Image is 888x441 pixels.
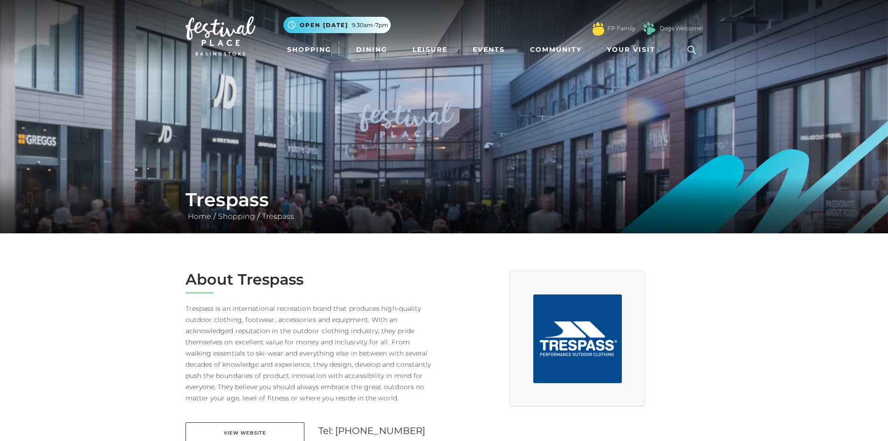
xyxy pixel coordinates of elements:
a: Leisure [409,41,451,58]
a: Dogs Welcome! [660,24,703,33]
a: Trespass [260,212,296,221]
a: Home [186,212,213,221]
span: Open [DATE] [300,21,348,29]
span: Your Visit [607,45,655,55]
h2: About Trespass [186,271,437,288]
img: Festival Place Logo [186,16,255,56]
a: Shopping [216,212,257,221]
a: FP Family [607,24,635,33]
div: / / [179,189,710,222]
a: Events [469,41,509,58]
a: Community [526,41,585,58]
a: Your Visit [603,41,664,58]
a: Tel: [PHONE_NUMBER] [318,425,426,436]
a: Shopping [283,41,335,58]
p: Trespass is an international recreation brand that produces high-quality outdoor clothing, footwe... [186,303,437,404]
span: 9.30am-7pm [352,21,388,29]
button: Open [DATE] 9.30am-7pm [283,17,391,33]
h1: Trespass [186,189,703,211]
a: Dining [352,41,391,58]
